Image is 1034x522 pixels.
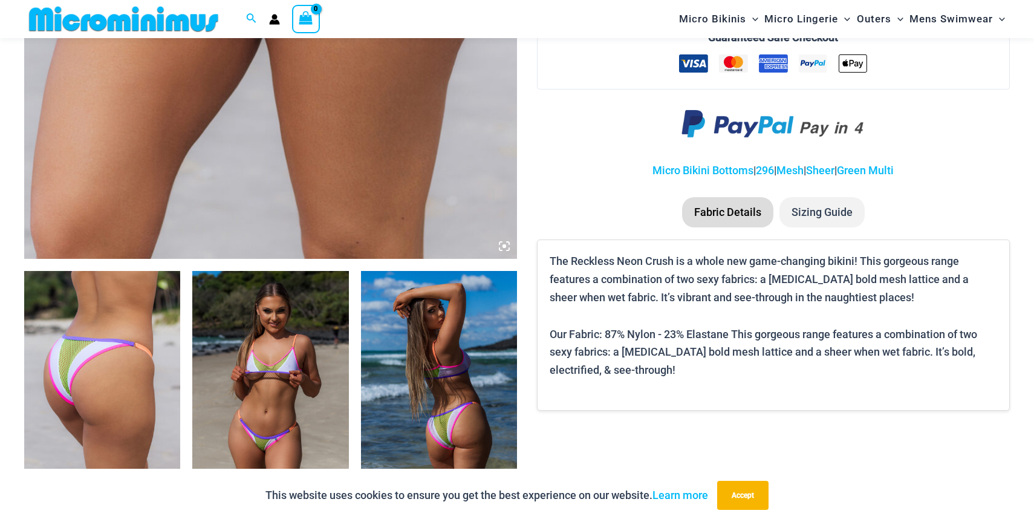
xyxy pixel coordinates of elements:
[776,164,804,177] a: Mesh
[906,4,1008,34] a: Mens SwimwearMenu ToggleMenu Toggle
[764,4,838,34] span: Micro Lingerie
[24,5,223,33] img: MM SHOP LOGO FLAT
[993,4,1005,34] span: Menu Toggle
[192,271,348,505] img: Reckless Neon Crush Lime Crush 349 Crop Top 296 Cheeky Bottom
[679,4,746,34] span: Micro Bikinis
[550,252,997,306] p: The Reckless Neon Crush is a whole new game-changing bikini! This gorgeous range features a combi...
[676,4,761,34] a: Micro BikinisMenu ToggleMenu Toggle
[868,164,894,177] a: Multi
[24,271,180,505] img: Reckless Neon Crush Lime Crush 296 Cheeky Bottom
[746,4,758,34] span: Menu Toggle
[246,11,257,27] a: Search icon link
[909,4,993,34] span: Mens Swimwear
[674,2,1010,36] nav: Site Navigation
[717,481,769,510] button: Accept
[652,164,753,177] a: Micro Bikini Bottoms
[652,489,708,501] a: Learn more
[761,4,853,34] a: Micro LingerieMenu ToggleMenu Toggle
[550,325,997,379] p: Our Fabric: 87% Nylon - 23% Elastane This gorgeous range features a combination of two sexy fabri...
[891,4,903,34] span: Menu Toggle
[269,14,280,25] a: Account icon link
[265,486,708,504] p: This website uses cookies to ensure you get the best experience on our website.
[838,4,850,34] span: Menu Toggle
[537,161,1010,180] p: | | | |
[756,164,774,177] a: 296
[837,164,866,177] a: Green
[779,197,865,227] li: Sizing Guide
[292,5,320,33] a: View Shopping Cart, empty
[806,164,834,177] a: Sheer
[857,4,891,34] span: Outers
[361,271,517,505] img: Reckless Neon Crush Lime Crush 349 Crop Top 296 Cheeky Bottom
[854,4,906,34] a: OutersMenu ToggleMenu Toggle
[682,197,773,227] li: Fabric Details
